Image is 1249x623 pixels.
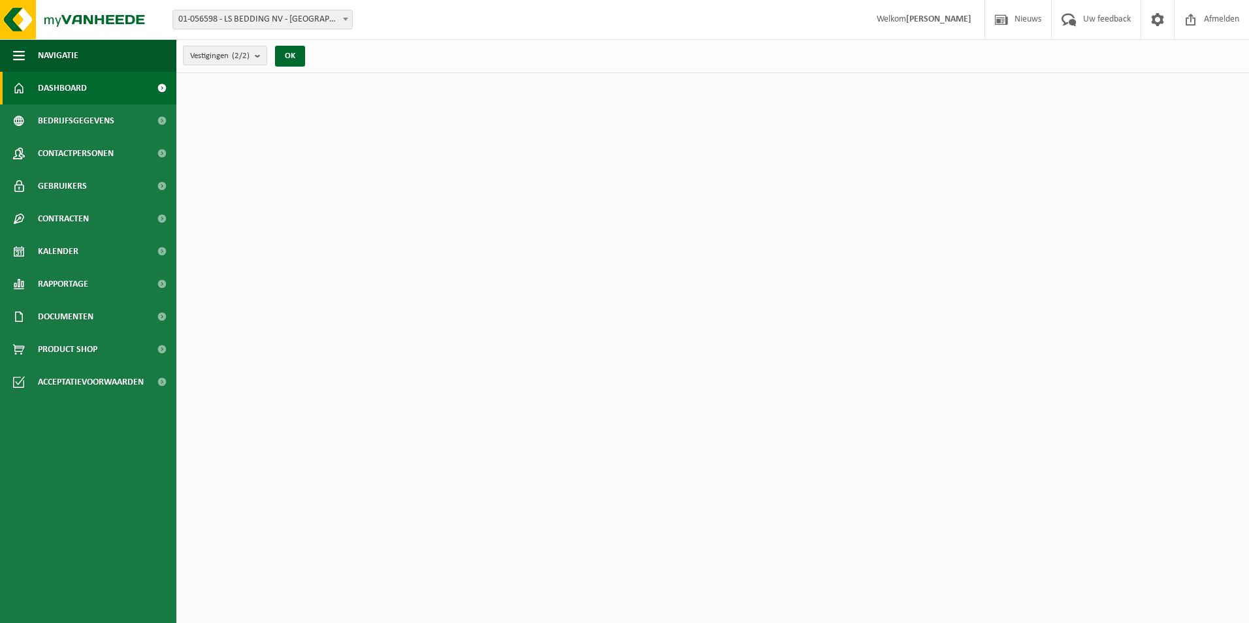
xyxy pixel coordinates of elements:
[38,104,114,137] span: Bedrijfsgegevens
[38,137,114,170] span: Contactpersonen
[38,268,88,300] span: Rapportage
[38,170,87,202] span: Gebruikers
[38,202,89,235] span: Contracten
[38,333,97,366] span: Product Shop
[190,46,250,66] span: Vestigingen
[173,10,352,29] span: 01-056598 - LS BEDDING NV - MALDEGEM
[275,46,305,67] button: OK
[38,366,144,398] span: Acceptatievoorwaarden
[38,235,78,268] span: Kalender
[38,39,78,72] span: Navigatie
[232,52,250,60] count: (2/2)
[183,46,267,65] button: Vestigingen(2/2)
[38,72,87,104] span: Dashboard
[172,10,353,29] span: 01-056598 - LS BEDDING NV - MALDEGEM
[906,14,971,24] strong: [PERSON_NAME]
[38,300,93,333] span: Documenten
